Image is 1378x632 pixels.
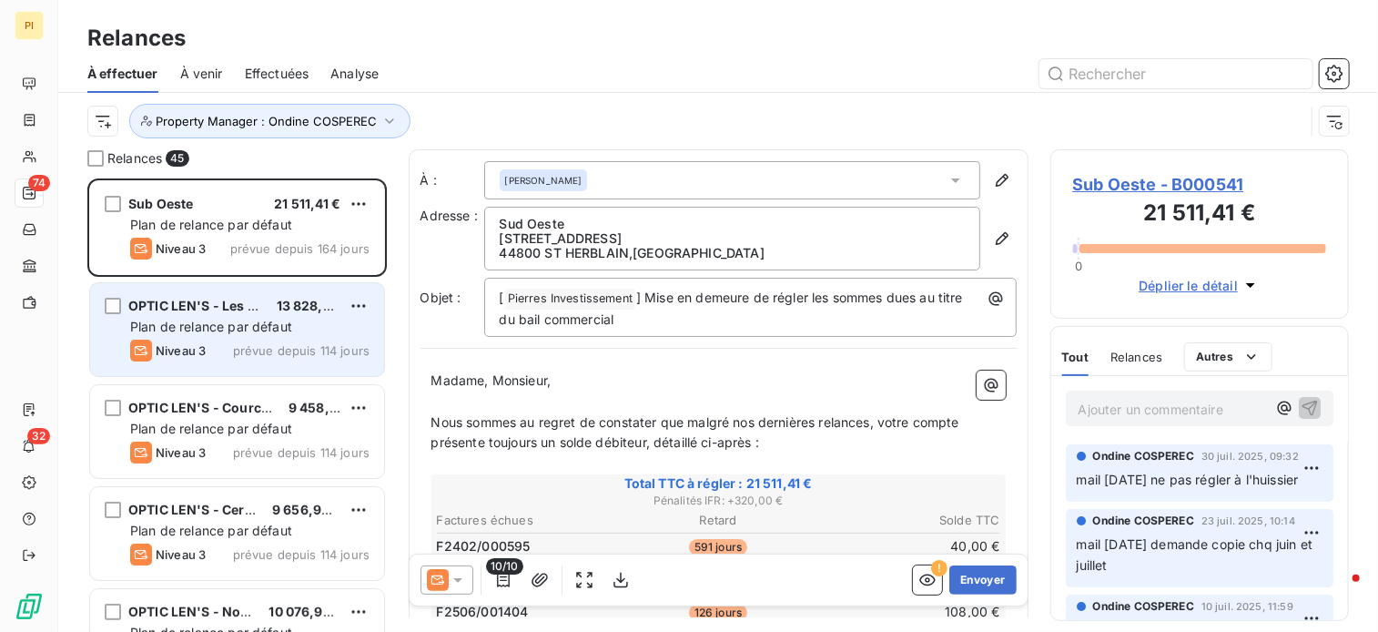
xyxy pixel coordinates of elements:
span: [ [500,290,504,305]
span: prévue depuis 114 jours [233,547,370,562]
span: mail [DATE] ne pas régler à l'huissier [1077,472,1299,487]
h3: Relances [87,22,186,55]
td: 40,00 € [814,536,1001,556]
span: 10 juil. 2025, 11:59 [1201,601,1293,612]
span: Relances [1110,350,1162,364]
span: 45 [166,150,188,167]
p: [STREET_ADDRESS] [500,231,965,246]
iframe: Intercom live chat [1316,570,1360,614]
span: Plan de relance par défaut [130,523,292,538]
th: Factures échues [436,511,623,530]
span: F2402/000595 [437,537,531,556]
span: 21 511,41 € [274,196,340,211]
span: Niveau 3 [156,445,206,460]
span: À effectuer [87,65,158,83]
span: prévue depuis 164 jours [230,241,370,256]
td: 108,00 € [814,602,1001,622]
span: Sub Oeste [128,196,193,211]
span: Ondine COSPEREC [1093,513,1194,529]
span: F2506/001404 [437,603,529,621]
span: Adresse : [420,208,478,223]
button: Déplier le détail [1133,275,1265,296]
span: À venir [180,65,223,83]
th: Retard [624,511,812,530]
span: Déplier le détail [1139,276,1238,295]
span: mail [DATE] demande copie chq juin et juillet [1077,536,1317,573]
span: Niveau 3 [156,343,206,358]
img: Logo LeanPay [15,592,44,621]
span: Niveau 3 [156,547,206,562]
span: Ondine COSPEREC [1093,448,1194,464]
span: OPTIC LEN'S - Noisy [128,604,259,619]
div: PI [15,11,44,40]
input: Rechercher [1039,59,1312,88]
div: grid [87,178,387,632]
span: Plan de relance par défaut [130,217,292,232]
span: 591 jours [689,539,747,556]
span: 9 458,00 € [289,400,359,415]
button: Autres [1184,342,1272,372]
span: Madame, Monsieur, [431,372,552,388]
span: Tout [1062,350,1089,364]
span: Nous sommes au regret de constater que malgré nos dernières relances, votre compte présente toujo... [431,414,963,451]
span: Ondine COSPEREC [1093,598,1194,615]
span: 13 828,41 € [277,298,349,313]
p: 44800 ST HERBLAIN , [GEOGRAPHIC_DATA] [500,246,965,260]
span: Total TTC à régler : 21 511,41 € [434,474,1003,493]
span: Objet : [420,290,461,305]
span: 9 656,90 € [272,502,342,517]
span: Analyse [330,65,379,83]
span: Pénalités IFR : + 320,00 € [434,493,1003,509]
span: 10/10 [486,558,523,575]
span: Relances [107,149,162,168]
span: Niveau 3 [156,241,206,256]
span: prévue depuis 114 jours [233,343,370,358]
button: Envoyer [949,566,1016,595]
span: Effectuées [245,65,309,83]
span: Sub Oeste - B000541 [1073,172,1327,197]
span: 30 juil. 2025, 09:32 [1201,451,1299,462]
span: 23 juil. 2025, 10:14 [1201,515,1295,526]
th: Solde TTC [814,511,1001,530]
p: Sud Oeste [500,217,965,231]
span: Plan de relance par défaut [130,319,292,334]
span: 10 076,90 € [269,604,343,619]
label: À : [420,171,484,189]
span: 74 [28,175,50,191]
span: prévue depuis 114 jours [233,445,370,460]
span: Plan de relance par défaut [130,421,292,436]
h3: 21 511,41 € [1073,197,1327,233]
span: 126 jours [689,605,747,621]
span: ] Mise en demeure de régler les sommes dues au titre du bail commercial [500,290,967,327]
span: 32 [27,428,50,444]
span: [PERSON_NAME] [505,174,583,187]
span: Pierres Investissement [505,289,635,310]
span: OPTIC LEN'S - Courcouronnes [128,400,323,415]
span: 0 [1075,259,1082,273]
button: Property Manager : Ondine COSPEREC [129,104,410,138]
span: OPTIC LEN'S - Les Lilas [128,298,277,313]
span: OPTIC LEN'S - Cergy [128,502,260,517]
span: Property Manager : Ondine COSPEREC [156,114,377,128]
